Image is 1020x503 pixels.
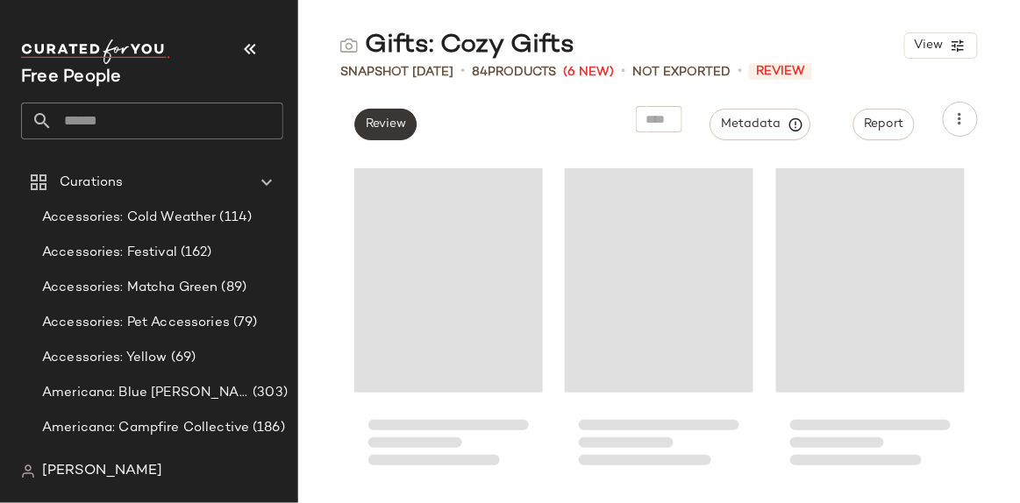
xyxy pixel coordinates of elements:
[42,243,177,263] span: Accessories: Festival
[340,37,358,54] img: svg%3e
[776,161,965,485] div: Loading...
[565,161,753,485] div: Loading...
[853,109,915,140] button: Report
[42,418,249,438] span: Americana: Campfire Collective
[249,418,285,438] span: (186)
[249,383,288,403] span: (303)
[354,109,417,140] button: Review
[721,117,801,132] span: Metadata
[217,208,253,228] span: (114)
[60,173,123,193] span: Curations
[230,313,258,333] span: (79)
[749,63,812,80] span: Review
[460,61,465,82] span: •
[340,63,453,81] span: Snapshot [DATE]
[251,453,288,473] span: (270)
[21,464,35,478] img: svg%3e
[563,63,614,81] span: (6 New)
[42,453,251,473] span: Americana: Country Line Festival
[21,68,122,87] span: Current Company Name
[42,461,162,482] span: [PERSON_NAME]
[632,63,731,81] span: Not Exported
[864,117,904,131] span: Report
[340,28,574,63] div: Gifts: Cozy Gifts
[42,278,218,298] span: Accessories: Matcha Green
[42,208,217,228] span: Accessories: Cold Weather
[710,109,811,140] button: Metadata
[621,61,625,82] span: •
[42,348,168,368] span: Accessories: Yellow
[218,278,247,298] span: (89)
[904,32,978,59] button: View
[472,63,556,81] div: Products
[168,348,196,368] span: (69)
[42,313,230,333] span: Accessories: Pet Accessories
[21,39,170,64] img: cfy_white_logo.C9jOOHJF.svg
[42,383,249,403] span: Americana: Blue [PERSON_NAME] Baby
[354,161,543,485] div: Loading...
[472,66,488,79] span: 84
[914,39,944,53] span: View
[738,61,742,82] span: •
[177,243,212,263] span: (162)
[365,117,406,131] span: Review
